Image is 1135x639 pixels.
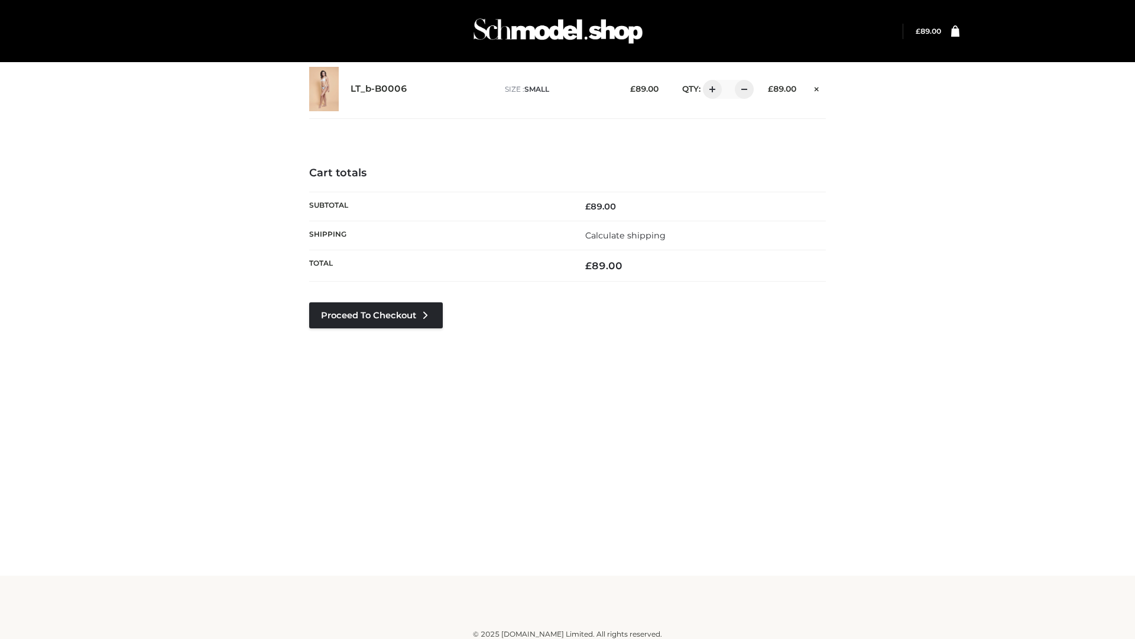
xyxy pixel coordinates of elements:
bdi: 89.00 [916,27,941,35]
span: £ [916,27,920,35]
span: £ [585,201,591,212]
bdi: 89.00 [585,201,616,212]
img: Schmodel Admin 964 [469,8,647,54]
a: £89.00 [916,27,941,35]
div: QTY: [670,80,750,99]
th: Shipping [309,221,567,250]
bdi: 89.00 [768,84,796,93]
th: Total [309,250,567,282]
a: Remove this item [808,80,826,95]
span: £ [768,84,773,93]
bdi: 89.00 [630,84,659,93]
span: £ [585,260,592,272]
span: SMALL [524,85,549,93]
h4: Cart totals [309,167,826,180]
th: Subtotal [309,192,567,221]
a: Calculate shipping [585,230,666,241]
span: £ [630,84,635,93]
a: Proceed to Checkout [309,302,443,328]
a: LT_b-B0006 [351,83,407,95]
p: size : [505,84,612,95]
bdi: 89.00 [585,260,622,272]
